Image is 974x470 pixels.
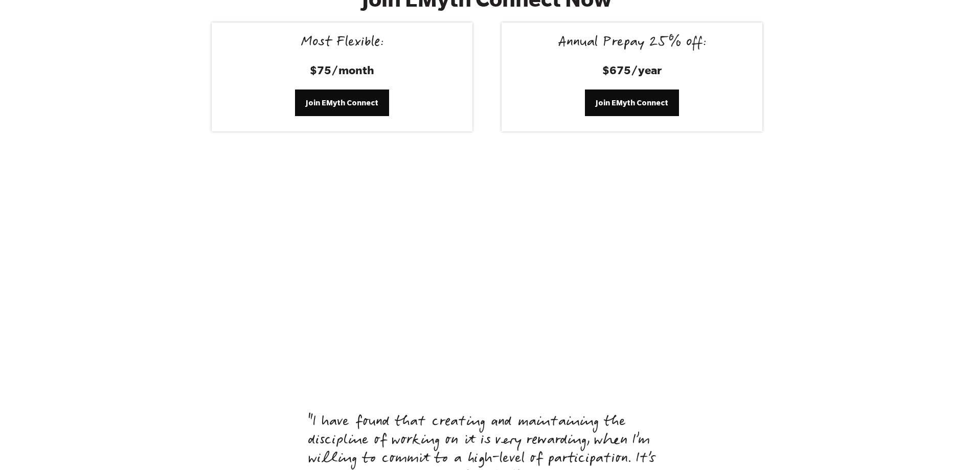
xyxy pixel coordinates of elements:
h3: $675/year [514,62,750,78]
a: Join EMyth Connect [295,89,389,116]
h3: $75/month [224,62,460,78]
iframe: HubSpot Video [296,167,679,383]
span: Join EMyth Connect [306,97,378,108]
a: Join EMyth Connect [585,89,679,116]
iframe: Chat Widget [923,421,974,470]
div: Most Flexible: [224,35,460,52]
div: Annual Prepay 25% off: [514,35,750,52]
span: Join EMyth Connect [596,97,668,108]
